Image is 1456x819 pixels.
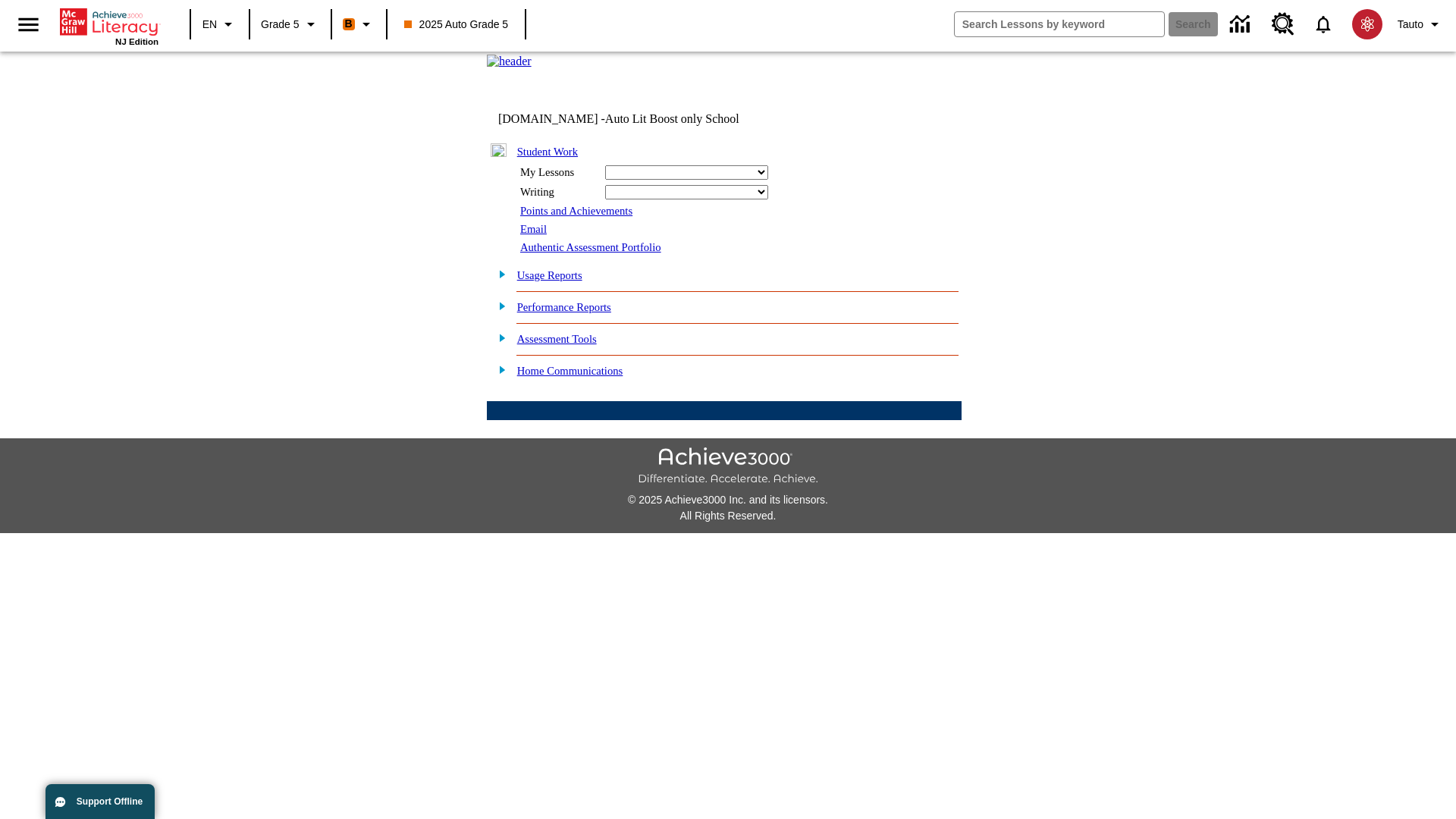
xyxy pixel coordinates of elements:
button: Select a new avatar [1343,5,1392,44]
button: Open side menu [6,2,51,47]
div: My Lessons [520,166,596,179]
nobr: Auto Lit Boost only School [605,112,739,125]
div: Home [60,5,158,46]
img: minus.gif [491,143,507,157]
a: Data Center [1221,4,1263,45]
td: [DOMAIN_NAME] - [498,112,777,126]
img: plus.gif [491,267,507,281]
span: EN [202,17,217,33]
a: Resource Center, Will open in new tab [1263,4,1304,45]
a: Student Work [517,146,578,158]
span: Support Offline [77,796,143,807]
a: Home Communications [517,365,623,377]
img: plus.gif [491,331,507,344]
img: avatar image [1352,9,1382,39]
span: Grade 5 [261,17,300,33]
button: Support Offline [45,784,155,819]
button: Language: EN, Select a language [196,11,244,38]
span: NJ Edition [115,37,158,46]
input: search field [955,12,1164,36]
a: Performance Reports [517,301,611,313]
a: Points and Achievements [520,205,632,217]
img: plus.gif [491,299,507,312]
button: Boost Class color is orange. Change class color [337,11,381,38]
div: Writing [520,186,596,199]
a: Assessment Tools [517,333,597,345]
a: Notifications [1304,5,1343,44]
button: Grade: Grade 5, Select a grade [255,11,326,38]
span: Tauto [1398,17,1423,33]
span: B [345,14,353,33]
img: plus.gif [491,362,507,376]
a: Email [520,223,547,235]
img: Achieve3000 Differentiate Accelerate Achieve [638,447,818,486]
span: 2025 Auto Grade 5 [404,17,509,33]
a: Authentic Assessment Portfolio [520,241,661,253]
button: Profile/Settings [1392,11,1450,38]
a: Usage Reports [517,269,582,281]
img: header [487,55,532,68]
